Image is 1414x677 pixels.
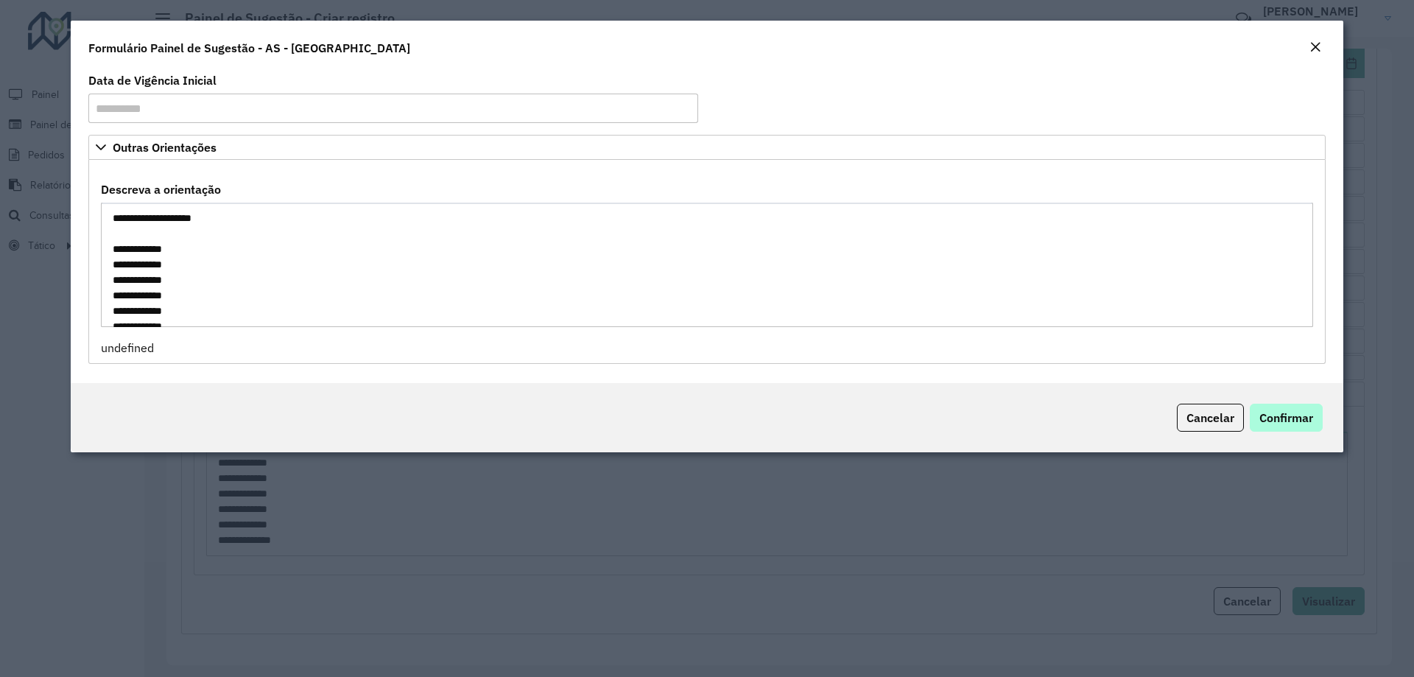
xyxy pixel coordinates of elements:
h4: Formulário Painel de Sugestão - AS - [GEOGRAPHIC_DATA] [88,39,410,57]
button: Confirmar [1250,404,1323,432]
span: Outras Orientações [113,141,217,153]
label: Descreva a orientação [101,180,221,198]
span: Cancelar [1186,410,1234,425]
em: Fechar [1309,41,1321,53]
a: Outras Orientações [88,135,1326,160]
button: Cancelar [1177,404,1244,432]
button: Close [1305,38,1326,57]
span: Confirmar [1259,410,1313,425]
label: Data de Vigência Inicial [88,71,217,89]
div: Outras Orientações [88,160,1326,364]
span: undefined [101,340,154,355]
